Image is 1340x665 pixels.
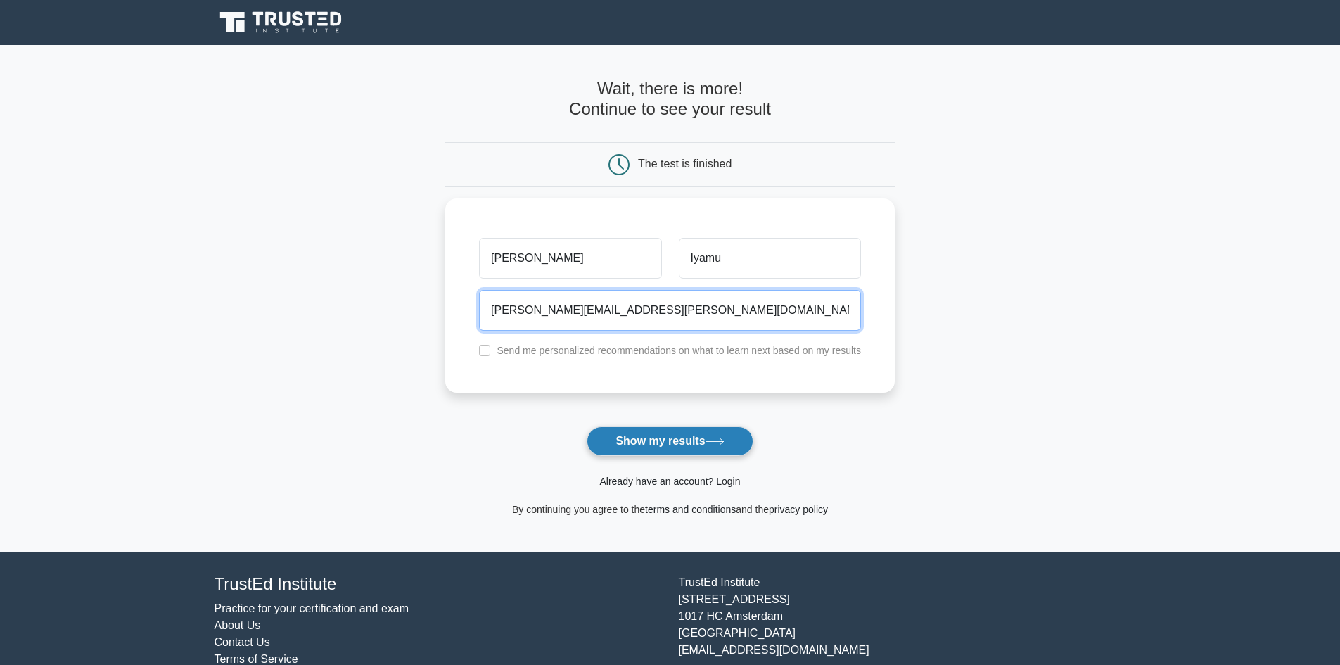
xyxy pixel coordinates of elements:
label: Send me personalized recommendations on what to learn next based on my results [497,345,861,356]
a: Terms of Service [215,653,298,665]
h4: Wait, there is more! Continue to see your result [445,79,895,120]
div: By continuing you agree to the and the [437,501,903,518]
a: Already have an account? Login [599,476,740,487]
a: privacy policy [769,504,828,515]
a: About Us [215,619,261,631]
h4: TrustEd Institute [215,574,662,595]
button: Show my results [587,426,753,456]
a: Contact Us [215,636,270,648]
div: The test is finished [638,158,732,170]
a: Practice for your certification and exam [215,602,409,614]
a: terms and conditions [645,504,736,515]
input: First name [479,238,661,279]
input: Last name [679,238,861,279]
input: Email [479,290,861,331]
